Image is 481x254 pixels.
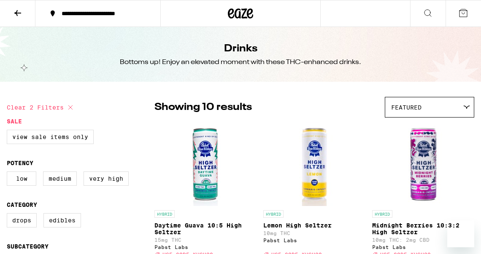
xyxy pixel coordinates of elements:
[7,171,36,186] label: Low
[391,104,422,111] span: Featured
[154,222,257,235] p: Daytime Guava 10:5 High Seltzer
[84,171,129,186] label: Very High
[7,160,33,166] legend: Potency
[7,97,76,118] button: Clear 2 filters
[7,130,94,144] label: View Sale Items Only
[263,230,365,236] p: 10mg THC
[7,201,37,208] legend: Category
[43,171,77,186] label: Medium
[43,213,81,227] label: Edibles
[263,238,365,243] div: Pabst Labs
[447,220,474,247] iframe: Button to launch messaging window
[163,122,248,206] img: Pabst Labs - Daytime Guava 10:5 High Seltzer
[7,213,37,227] label: Drops
[381,122,466,206] img: Pabst Labs - Midnight Berries 10:3:2 High Seltzer
[272,122,357,206] img: Pabst Labs - Lemon High Seltzer
[372,222,474,235] p: Midnight Berries 10:3:2 High Seltzer
[154,244,257,250] div: Pabst Labs
[154,237,257,243] p: 15mg THC
[372,244,474,250] div: Pabst Labs
[263,222,365,229] p: Lemon High Seltzer
[120,58,361,67] div: Bottoms up! Enjoy an elevated moment with these THC-enhanced drinks.
[7,243,49,250] legend: Subcategory
[372,210,392,218] p: HYBRID
[263,210,284,218] p: HYBRID
[7,118,22,125] legend: Sale
[154,210,175,218] p: HYBRID
[154,100,252,115] p: Showing 10 results
[224,42,257,56] h1: Drinks
[372,237,474,243] p: 10mg THC: 2mg CBD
